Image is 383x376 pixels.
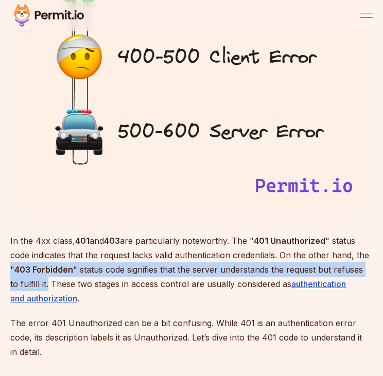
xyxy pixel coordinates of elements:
[254,236,325,246] strong: 401 Unauthorized
[360,9,373,22] button: open menu
[14,264,73,275] strong: 403 Forbidden
[75,236,90,246] strong: 401
[104,236,120,246] strong: 403
[10,316,373,359] p: The error 401 Unauthorized can be a bit confusing. While 401 is an authentication error code, its...
[10,234,373,306] p: In the 4xx class, and are particularly noteworthy. The " " status code indicates that the request...
[10,2,88,29] img: Permit logo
